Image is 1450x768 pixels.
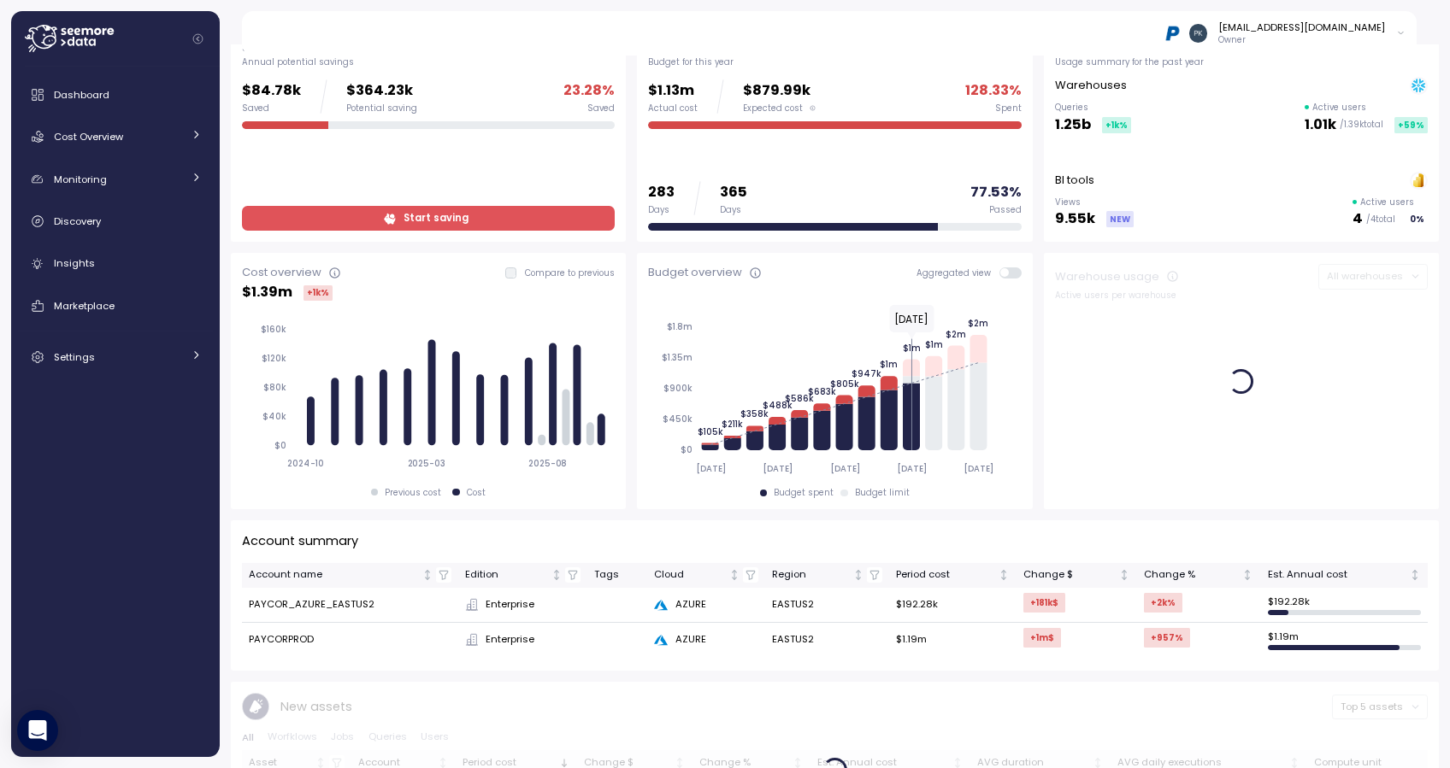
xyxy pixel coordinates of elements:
[1144,593,1182,613] div: +2k %
[465,567,548,583] div: Edition
[774,487,834,499] div: Budget spent
[54,350,95,364] span: Settings
[696,463,726,474] tspan: [DATE]
[663,383,693,394] tspan: $900k
[647,563,765,588] th: CloudNot sorted
[242,79,301,103] p: $84.78k
[1164,24,1182,42] img: 68b03c81eca7ebbb46a2a292.PNG
[722,419,743,430] tspan: $211k
[1312,102,1366,114] p: Active users
[54,299,115,313] span: Marketplace
[648,181,675,204] p: 283
[925,339,943,350] tspan: $1m
[263,382,286,393] tspan: $80k
[728,569,740,581] div: Not sorted
[1241,569,1253,581] div: Not sorted
[486,597,534,613] span: Enterprise
[1055,77,1127,94] p: Warehouses
[242,56,615,68] div: Annual potential savings
[467,487,486,499] div: Cost
[917,267,999,278] span: Aggregated view
[1360,196,1414,208] p: Active users
[1409,569,1421,581] div: Not sorted
[486,632,534,648] span: Enterprise
[1218,34,1385,46] p: Owner
[54,130,123,144] span: Cost Overview
[1055,114,1091,137] p: 1.25b
[663,413,693,425] tspan: $450k
[889,623,1017,657] td: $1.19m
[681,444,693,455] tspan: $0
[667,321,693,332] tspan: $1.8m
[262,411,286,422] tspan: $40k
[654,567,726,583] div: Cloud
[249,567,419,583] div: Account name
[989,204,1022,216] div: Passed
[1118,569,1130,581] div: Not sorted
[1305,114,1336,137] p: 1.01k
[1261,563,1428,588] th: Est. Annual costNot sorted
[995,103,1022,114] div: Spent
[385,487,441,499] div: Previous cost
[648,56,1021,68] div: Budget for this year
[528,458,568,469] tspan: 2025-08
[1023,593,1065,613] div: +181k $
[1144,628,1190,648] div: +957 %
[698,425,723,437] tspan: $105k
[765,563,889,588] th: RegionNot sorted
[1353,208,1363,231] p: 4
[458,563,587,588] th: EditionNot sorted
[262,353,286,364] tspan: $120k
[242,103,301,114] div: Saved
[287,458,324,469] tspan: 2024-10
[54,173,107,186] span: Monitoring
[852,569,864,581] div: Not sorted
[261,324,286,335] tspan: $160k
[242,264,321,281] div: Cost overview
[242,588,458,623] td: PAYCOR_AZURE_EASTUS2
[54,88,109,102] span: Dashboard
[855,487,910,499] div: Budget limit
[1406,211,1428,227] div: 0 %
[648,79,698,103] p: $1.13m
[1055,56,1428,68] div: Usage summary for the past year
[1137,563,1260,588] th: Change %Not sorted
[1261,623,1428,657] td: $ 1.19m
[274,440,286,451] tspan: $0
[404,207,469,230] span: Start saving
[421,569,433,581] div: Not sorted
[242,531,358,551] p: Account summary
[408,458,446,469] tspan: 2025-03
[970,181,1022,204] p: 77.53 %
[1055,102,1131,114] p: Queries
[881,359,899,370] tspan: $1m
[1394,117,1428,133] div: +59 %
[525,267,615,279] p: Compare to previous
[18,162,213,196] a: Monitoring
[852,368,881,379] tspan: $947k
[1106,211,1134,227] div: NEW
[830,378,859,389] tspan: $805k
[648,264,742,281] div: Budget overview
[54,256,95,270] span: Insights
[743,103,803,114] span: Expected cost
[743,79,816,103] p: $879.99k
[969,318,989,329] tspan: $2m
[720,181,747,204] p: 365
[896,567,995,583] div: Period cost
[54,214,101,228] span: Discovery
[18,289,213,323] a: Marketplace
[772,567,851,583] div: Region
[889,563,1017,588] th: Period costNot sorted
[587,103,615,114] div: Saved
[563,79,615,103] p: 23.28 %
[903,342,921,353] tspan: $1m
[763,400,793,411] tspan: $488k
[648,204,675,216] div: Days
[1023,628,1061,648] div: +1m $
[594,567,640,583] div: Tags
[1218,21,1385,34] div: [EMAIL_ADDRESS][DOMAIN_NAME]
[1055,172,1094,189] p: BI tools
[242,206,615,231] a: Start saving
[765,623,889,657] td: EASTUS2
